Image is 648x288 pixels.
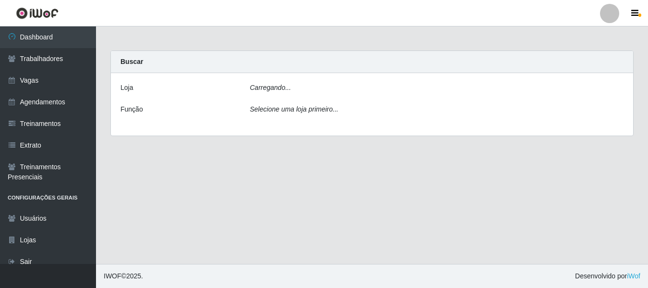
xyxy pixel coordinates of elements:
i: Carregando... [250,84,291,91]
a: iWof [627,272,640,280]
label: Loja [120,83,133,93]
strong: Buscar [120,58,143,65]
span: IWOF [104,272,121,280]
span: © 2025 . [104,271,143,281]
label: Função [120,104,143,114]
span: Desenvolvido por [575,271,640,281]
img: CoreUI Logo [16,7,59,19]
i: Selecione uma loja primeiro... [250,105,338,113]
